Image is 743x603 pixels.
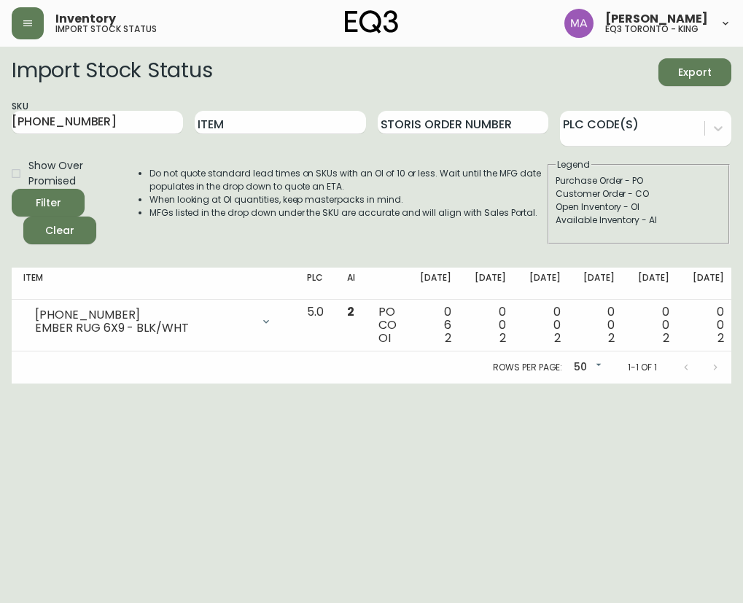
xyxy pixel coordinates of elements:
[717,330,724,346] span: 2
[556,201,722,214] div: Open Inventory - OI
[693,306,724,345] div: 0 0
[23,306,284,338] div: [PHONE_NUMBER]EMBER RUG 6X9 - BLK/WHT
[681,268,736,300] th: [DATE]
[378,306,397,345] div: PO CO
[518,268,572,300] th: [DATE]
[445,330,451,346] span: 2
[345,10,399,34] img: logo
[572,268,626,300] th: [DATE]
[295,268,335,300] th: PLC
[605,13,708,25] span: [PERSON_NAME]
[529,306,561,345] div: 0 0
[28,158,109,189] span: Show Over Promised
[556,158,591,171] legend: Legend
[347,303,354,320] span: 2
[295,300,335,351] td: 5.0
[35,222,85,240] span: Clear
[420,306,451,345] div: 0 6
[55,25,157,34] h5: import stock status
[55,13,116,25] span: Inventory
[628,361,657,374] p: 1-1 of 1
[583,306,615,345] div: 0 0
[554,330,561,346] span: 2
[475,306,506,345] div: 0 0
[23,217,96,244] button: Clear
[564,9,594,38] img: 4f0989f25cbf85e7eb2537583095d61e
[493,361,562,374] p: Rows per page:
[663,330,669,346] span: 2
[149,167,546,193] li: Do not quote standard lead times on SKUs with an OI of 10 or less. Wait until the MFG date popula...
[556,214,722,227] div: Available Inventory - AI
[408,268,463,300] th: [DATE]
[149,193,546,206] li: When looking at OI quantities, keep masterpacks in mind.
[149,206,546,219] li: MFGs listed in the drop down under the SKU are accurate and will align with Sales Portal.
[556,174,722,187] div: Purchase Order - PO
[463,268,518,300] th: [DATE]
[35,308,252,322] div: [PHONE_NUMBER]
[12,58,212,86] h2: Import Stock Status
[35,322,252,335] div: EMBER RUG 6X9 - BLK/WHT
[626,268,681,300] th: [DATE]
[36,194,61,212] div: Filter
[335,268,367,300] th: AI
[670,63,720,82] span: Export
[12,268,295,300] th: Item
[638,306,669,345] div: 0 0
[499,330,506,346] span: 2
[12,189,85,217] button: Filter
[378,330,391,346] span: OI
[658,58,731,86] button: Export
[608,330,615,346] span: 2
[605,25,699,34] h5: eq3 toronto - king
[568,356,604,380] div: 50
[556,187,722,201] div: Customer Order - CO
